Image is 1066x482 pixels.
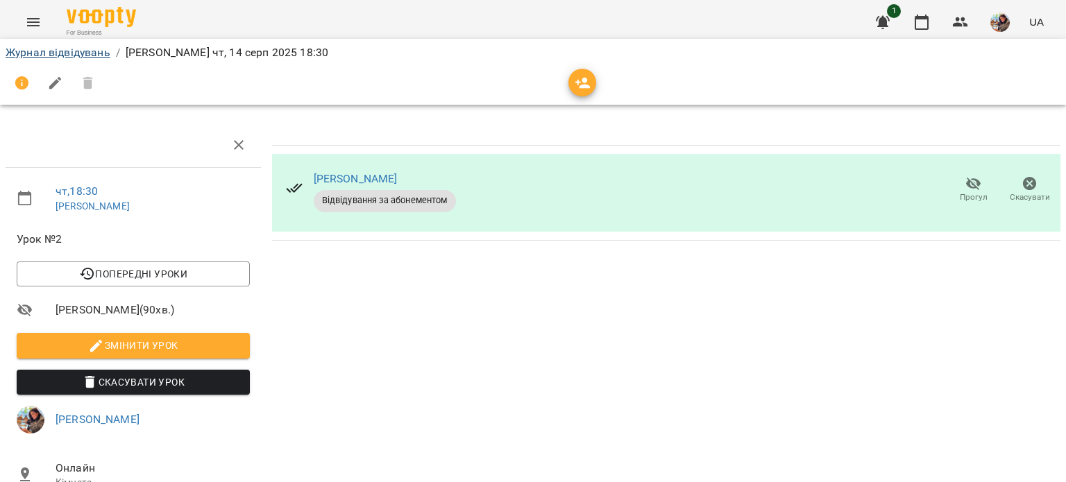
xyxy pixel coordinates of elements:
button: Змінити урок [17,333,250,358]
a: чт , 18:30 [56,184,98,198]
img: 8f0a5762f3e5ee796b2308d9112ead2f.jpeg [990,12,1010,32]
span: 1 [887,4,901,18]
nav: breadcrumb [6,44,1060,61]
button: Скасувати Урок [17,370,250,395]
span: Онлайн [56,460,250,476]
span: Урок №2 [17,231,250,248]
a: [PERSON_NAME] [314,172,398,185]
button: Скасувати [1001,171,1058,209]
span: Скасувати Урок [28,374,239,390]
img: Voopty Logo [67,7,136,27]
button: Menu [17,6,50,39]
a: [PERSON_NAME] [56,200,130,212]
button: Прогул [945,171,1001,209]
span: Скасувати [1010,191,1050,203]
span: [PERSON_NAME] ( 90 хв. ) [56,302,250,318]
span: Змінити урок [28,337,239,354]
a: Журнал відвідувань [6,46,110,59]
button: Попередні уроки [17,261,250,286]
span: For Business [67,28,136,37]
button: UA [1024,9,1049,35]
span: Відвідування за абонементом [314,194,456,207]
span: Попередні уроки [28,266,239,282]
p: [PERSON_NAME] чт, 14 серп 2025 18:30 [126,44,328,61]
a: [PERSON_NAME] [56,413,139,426]
img: 8f0a5762f3e5ee796b2308d9112ead2f.jpeg [17,406,44,433]
span: UA [1029,15,1044,29]
span: Прогул [960,191,988,203]
li: / [116,44,120,61]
